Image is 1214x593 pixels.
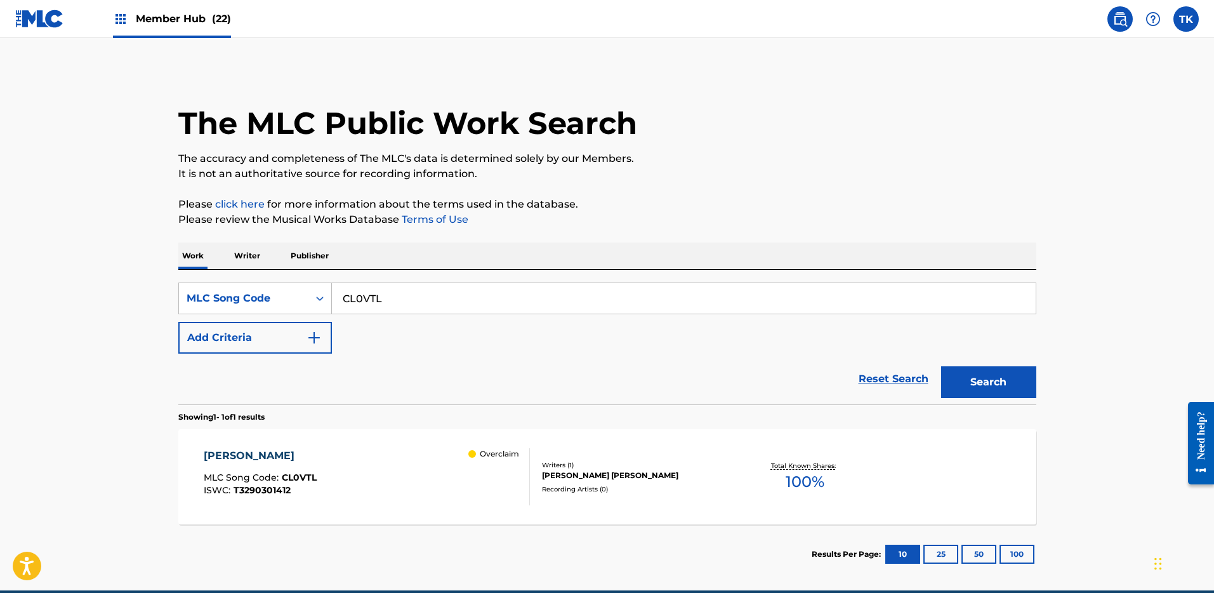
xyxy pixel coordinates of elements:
div: Help [1140,6,1166,32]
div: MLC Song Code [187,291,301,306]
img: Top Rightsholders [113,11,128,27]
img: help [1145,11,1161,27]
a: click here [215,198,265,210]
p: Work [178,243,208,269]
h1: The MLC Public Work Search [178,104,637,142]
a: Public Search [1107,6,1133,32]
button: 10 [885,545,920,564]
iframe: Resource Center [1178,392,1214,495]
p: Overclaim [480,448,519,460]
a: [PERSON_NAME]MLC Song Code:CL0VTLISWC:T3290301412 OverclaimWriters (1)[PERSON_NAME] [PERSON_NAME]... [178,429,1036,524]
span: CL0VTL [282,472,317,483]
p: Showing 1 - 1 of 1 results [178,411,265,423]
button: 100 [1000,545,1034,564]
p: Please review the Musical Works Database [178,212,1036,227]
div: [PERSON_NAME] [PERSON_NAME] [542,470,734,481]
span: ISWC : [204,484,234,496]
span: MLC Song Code : [204,472,282,483]
span: (22) [212,13,231,25]
p: It is not an authoritative source for recording information. [178,166,1036,182]
p: Results Per Page: [812,549,884,560]
div: User Menu [1173,6,1199,32]
button: 50 [961,545,996,564]
span: Member Hub [136,11,231,26]
button: Search [941,366,1036,398]
span: 100 % [786,470,824,493]
img: 9d2ae6d4665cec9f34b9.svg [307,330,322,345]
span: T3290301412 [234,484,291,496]
a: Terms of Use [399,213,468,225]
img: search [1112,11,1128,27]
iframe: Chat Widget [1151,532,1214,593]
a: Reset Search [852,365,935,393]
button: 25 [923,545,958,564]
img: MLC Logo [15,10,64,28]
button: Add Criteria [178,322,332,354]
p: The accuracy and completeness of The MLC's data is determined solely by our Members. [178,151,1036,166]
div: Recording Artists ( 0 ) [542,484,734,494]
p: Writer [230,243,264,269]
div: [PERSON_NAME] [204,448,317,463]
div: Writers ( 1 ) [542,460,734,470]
p: Publisher [287,243,333,269]
p: Please for more information about the terms used in the database. [178,197,1036,212]
div: Drag [1154,545,1162,583]
p: Total Known Shares: [771,461,839,470]
form: Search Form [178,283,1036,404]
